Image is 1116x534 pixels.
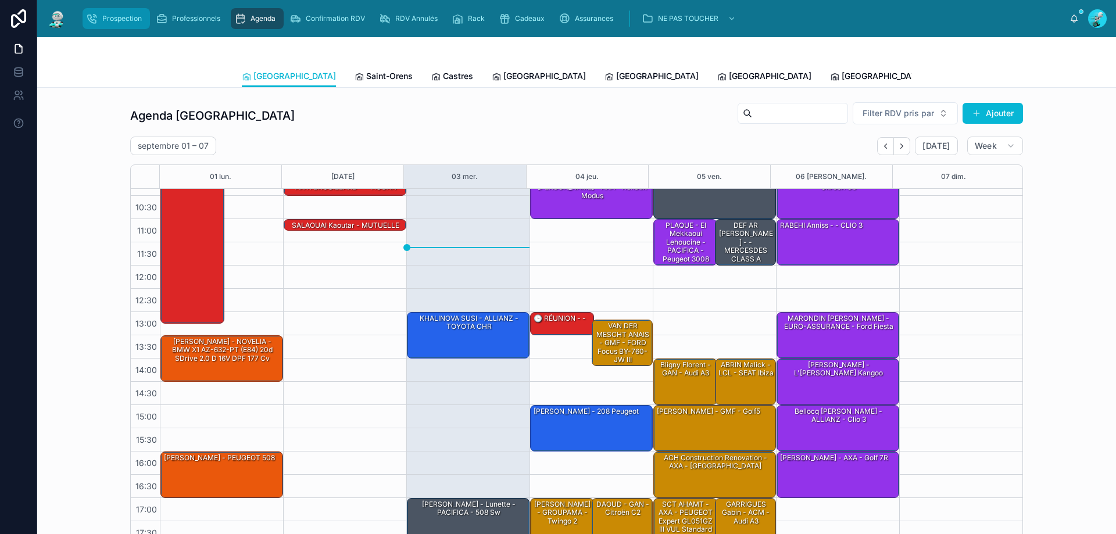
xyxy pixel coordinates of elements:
a: Agenda [231,8,284,29]
span: Saint-Orens [366,70,413,82]
span: [GEOGRAPHIC_DATA] [503,70,586,82]
div: [PERSON_NAME] - PEUGEOT 508 [161,452,282,497]
div: SALAOUAI Kaoutar - MUTUELLE DE POITIERS - Clio 4 [284,220,406,231]
div: VAN DER MESCHT ANAIS - GMF - FORD Focus BY-760-JW III Hatchback 1.6 SCTi 16V EcoBoost S&S 150 cv [594,321,652,399]
div: KHALINOVA SUSI - ALLIANZ - TOYOTA CHR [407,313,529,358]
span: [GEOGRAPHIC_DATA] [842,70,924,82]
button: 07 dim. [941,165,966,188]
span: Rack [468,14,485,23]
span: 11:00 [134,225,160,235]
div: [PERSON_NAME] - NOVELIA - BMW X1 AZ-632-PT (E84) 20d sDrive 2.0 d 16V DPF 177 cv [161,336,282,381]
div: ACH construction renovation - AXA - [GEOGRAPHIC_DATA] [654,452,775,497]
a: NE PAS TOUCHER [638,8,742,29]
div: SALAOUAI Kaoutar - MUTUELLE DE POITIERS - Clio 4 [286,220,405,239]
span: [GEOGRAPHIC_DATA] [616,70,699,82]
div: Seb absent la matinée - - [161,127,224,323]
div: [PERSON_NAME] - AXA - Golf 7R [777,452,899,497]
a: Cadeaux [495,8,553,29]
div: [PERSON_NAME] - 208 Peugeot [532,406,640,417]
span: 14:30 [133,388,160,398]
a: [GEOGRAPHIC_DATA] [492,66,586,89]
button: [DATE] [331,165,355,188]
div: [PERSON_NAME] - GROUPAMA - twingo 2 [532,499,593,526]
div: KHALINOVA SUSI - ALLIANZ - TOYOTA CHR [409,313,528,332]
a: [GEOGRAPHIC_DATA] [717,66,811,89]
div: scrollable content [77,6,1069,31]
div: ABRIN Malick - LCL - SEAT Ibiza [716,359,776,404]
span: 13:30 [133,342,160,352]
div: [PERSON_NAME] - GMF - Golf5 [656,406,761,417]
span: 16:00 [133,458,160,468]
span: [DATE] [922,141,950,151]
div: MARONDIN [PERSON_NAME] - EURO-ASSURANCE - Ford fiesta [777,313,899,358]
h2: septembre 01 – 07 [138,140,209,152]
div: Bligny Florent - GAN - Audi A3 [656,360,716,379]
span: Assurances [575,14,613,23]
span: 17:00 [133,504,160,514]
span: 10:30 [133,202,160,212]
span: [GEOGRAPHIC_DATA] [253,70,336,82]
div: [PERSON_NAME] - L'[PERSON_NAME] kangoo [777,359,899,404]
button: Week [967,137,1023,155]
span: RDV Annulés [395,14,438,23]
button: 04 jeu. [575,165,599,188]
span: 15:00 [133,411,160,421]
div: Bellocq [PERSON_NAME] - ALLIANZ - Clio 3 [779,406,898,425]
h1: Agenda [GEOGRAPHIC_DATA] [130,107,295,124]
div: DEF AR [PERSON_NAME] - - MERCESDES CLASS A [716,220,776,265]
div: PLAQUE - El Mekkaoui Lehoucine - PACIFICA - peugeot 3008 [654,220,717,265]
a: Professionnels [152,8,228,29]
span: Confirmation RDV [306,14,365,23]
a: Castres [431,66,473,89]
a: Saint-Orens [355,66,413,89]
span: [GEOGRAPHIC_DATA] [729,70,811,82]
span: Professionnels [172,14,220,23]
span: 11:30 [134,249,160,259]
div: [PERSON_NAME] - NOVELIA - BMW X1 AZ-632-PT (E84) 20d sDrive 2.0 d 16V DPF 177 cv [163,336,282,364]
a: Prospection [83,8,150,29]
div: [PERSON_NAME] - Lunette - PACIFICA - 508 sw [409,499,528,518]
button: 05 ven. [697,165,722,188]
img: App logo [46,9,67,28]
button: [DATE] [915,137,957,155]
button: Ajouter [963,103,1023,124]
a: Rack [448,8,493,29]
span: 12:00 [133,272,160,282]
div: Bellocq [PERSON_NAME] - ALLIANZ - Clio 3 [777,406,899,451]
span: Castres [443,70,473,82]
span: Week [975,141,997,151]
span: 15:30 [133,435,160,445]
div: [PERSON_NAME] - GMF - Golf5 [654,406,775,451]
button: 01 lun. [210,165,231,188]
div: VAN DER MESCHT ANAIS - GMF - FORD Focus BY-760-JW III Hatchback 1.6 SCTi 16V EcoBoost S&S 150 cv [592,320,653,365]
span: Prospection [102,14,142,23]
div: DEF AR [PERSON_NAME] - - MERCESDES CLASS A [717,220,775,264]
a: [GEOGRAPHIC_DATA] [604,66,699,89]
button: 03 mer. [452,165,478,188]
span: 16:30 [133,481,160,491]
span: 10:00 [133,179,160,189]
span: Cadeaux [515,14,545,23]
div: [PERSON_NAME] - AXA - Golf 7R [779,453,889,463]
button: 06 [PERSON_NAME]. [796,165,867,188]
div: [PERSON_NAME] - L'[PERSON_NAME] kangoo [779,360,898,379]
a: [GEOGRAPHIC_DATA] [242,66,336,88]
div: [PERSON_NAME] - 208 Peugeot [531,406,652,451]
div: RABEHI Anniss - - CLIO 3 [779,220,864,231]
button: Back [877,137,894,155]
div: 🕒 RÉUNION - - [532,313,587,324]
div: PLAQUE - El Mekkaoui Lehoucine - PACIFICA - peugeot 3008 [656,220,716,264]
span: 13:00 [133,318,160,328]
span: 14:00 [133,365,160,375]
span: Agenda [251,14,276,23]
div: RABEHI Anniss - - CLIO 3 [777,220,899,265]
div: Bligny Florent - GAN - Audi A3 [654,359,717,404]
a: RDV Annulés [375,8,446,29]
